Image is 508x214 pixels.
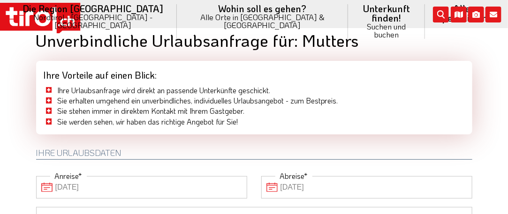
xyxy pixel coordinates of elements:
[44,85,465,96] li: Ihre Urlaubsanfrage wird direkt an passende Unterkünfte geschickt.
[44,96,465,106] li: Sie erhalten umgehend ein unverbindliches, individuelles Urlaubsangebot - zum Bestpreis.
[21,13,166,29] small: Nordtirol - [GEOGRAPHIC_DATA] - [GEOGRAPHIC_DATA]
[451,7,467,22] i: Karte öffnen
[188,13,337,29] small: Alle Orte in [GEOGRAPHIC_DATA] & [GEOGRAPHIC_DATA]
[485,7,501,22] i: Kontakt
[44,106,465,116] li: Sie stehen immer in direktem Kontakt mit Ihrem Gastgeber.
[36,61,472,85] div: Ihre Vorteile auf einen Blick:
[468,7,484,22] i: Fotogalerie
[36,148,472,160] h2: Ihre Urlaubsdaten
[359,22,414,38] small: Suchen und buchen
[44,117,465,127] li: Sie werden sehen, wir haben das richtige Angebot für Sie!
